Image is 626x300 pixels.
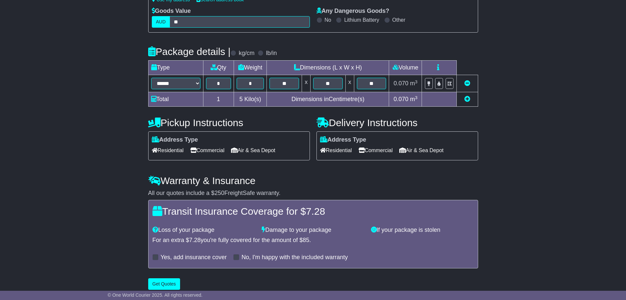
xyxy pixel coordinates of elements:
[149,227,259,234] div: Loss of your package
[152,8,191,15] label: Goods Value
[302,75,311,92] td: x
[148,117,310,128] h4: Pickup Instructions
[189,237,201,243] span: 7.28
[234,61,267,75] td: Weight
[410,80,418,87] span: m
[148,46,231,57] h4: Package details |
[359,145,393,155] span: Commercial
[267,92,389,107] td: Dimensions in Centimetre(s)
[306,206,325,217] span: 7.28
[152,145,184,155] span: Residential
[203,61,234,75] td: Qty
[242,254,348,261] label: No, I'm happy with the included warranty
[303,237,309,243] span: 85
[148,190,478,197] div: All our quotes include a $ FreightSafe warranty.
[325,17,331,23] label: No
[392,17,406,23] label: Other
[215,190,224,196] span: 250
[389,61,422,75] td: Volume
[345,75,354,92] td: x
[148,278,180,290] button: Get Quotes
[231,145,275,155] span: Air & Sea Depot
[152,136,198,144] label: Address Type
[394,96,408,102] span: 0.070
[399,145,444,155] span: Air & Sea Depot
[152,237,474,244] div: For an extra $ you're fully covered for the amount of $ .
[190,145,224,155] span: Commercial
[148,61,203,75] td: Type
[464,80,470,87] a: Remove this item
[320,136,366,144] label: Address Type
[368,227,477,234] div: If your package is stolen
[267,61,389,75] td: Dimensions (L x W x H)
[344,17,379,23] label: Lithium Battery
[152,16,170,28] label: AUD
[148,92,203,107] td: Total
[464,96,470,102] a: Add new item
[266,50,277,57] label: lb/in
[316,8,389,15] label: Any Dangerous Goods?
[239,96,243,102] span: 5
[234,92,267,107] td: Kilo(s)
[415,79,418,84] sup: 3
[148,175,478,186] h4: Warranty & Insurance
[394,80,408,87] span: 0.070
[320,145,352,155] span: Residential
[161,254,227,261] label: Yes, add insurance cover
[415,95,418,100] sup: 3
[152,206,474,217] h4: Transit Insurance Coverage for $
[108,292,203,298] span: © One World Courier 2025. All rights reserved.
[203,92,234,107] td: 1
[258,227,368,234] div: Damage to your package
[316,117,478,128] h4: Delivery Instructions
[239,50,254,57] label: kg/cm
[410,96,418,102] span: m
